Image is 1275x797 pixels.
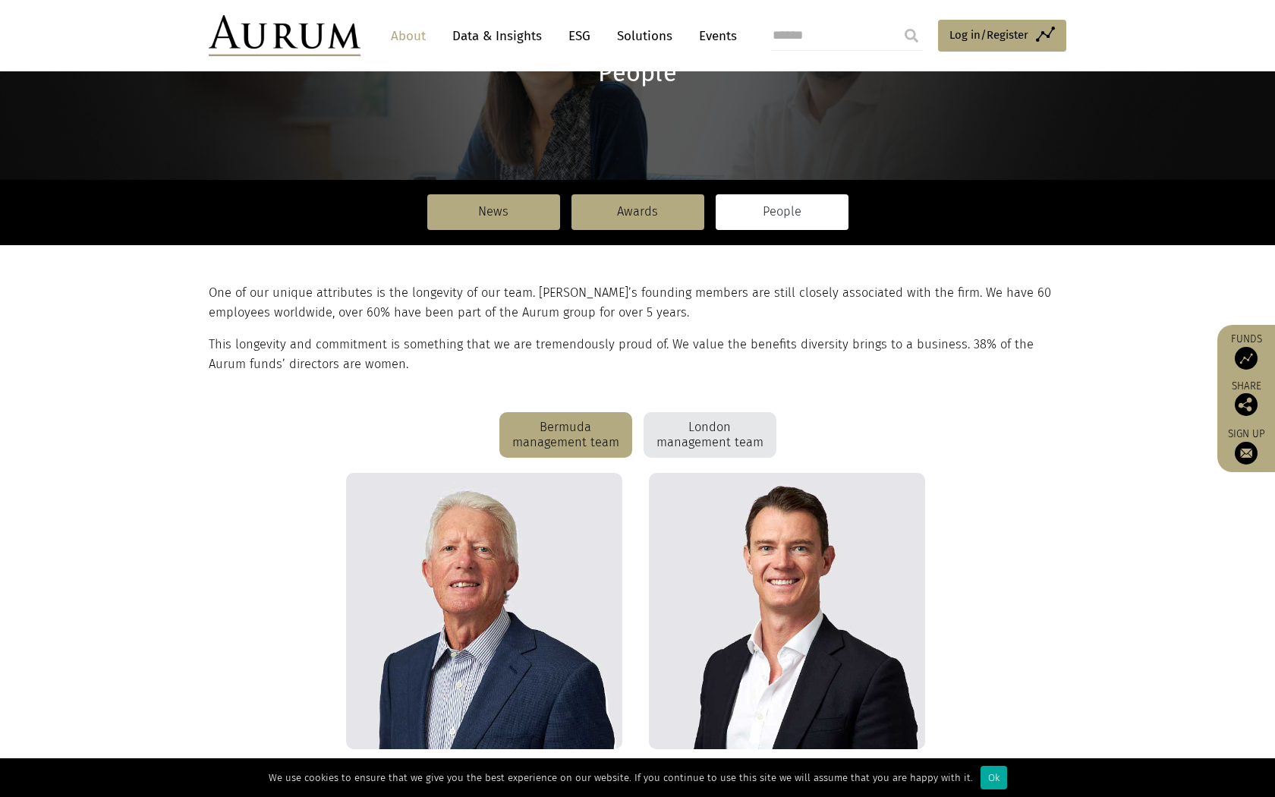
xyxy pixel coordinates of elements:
a: News [427,194,560,229]
a: Awards [571,194,704,229]
a: About [383,22,433,50]
input: Submit [896,20,927,51]
a: Events [691,22,737,50]
div: Share [1225,381,1267,416]
a: Solutions [609,22,680,50]
a: Log in/Register [938,20,1066,52]
img: Aurum [209,15,360,56]
span: Log in/Register [949,26,1028,44]
a: Data & Insights [445,22,549,50]
img: Sign up to our newsletter [1235,442,1258,465]
img: Access Funds [1235,347,1258,370]
a: Funds [1225,332,1267,370]
a: ESG [561,22,598,50]
p: One of our unique attributes is the longevity of our team. [PERSON_NAME]’s founding members are s... [209,283,1062,323]
a: People [716,194,848,229]
img: Share this post [1235,393,1258,416]
div: Ok [981,766,1007,789]
div: London management team [644,412,776,458]
p: This longevity and commitment is something that we are tremendously proud of. We value the benefi... [209,335,1062,375]
div: Bermuda management team [499,412,632,458]
a: Sign up [1225,427,1267,465]
h1: People [209,58,1066,88]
